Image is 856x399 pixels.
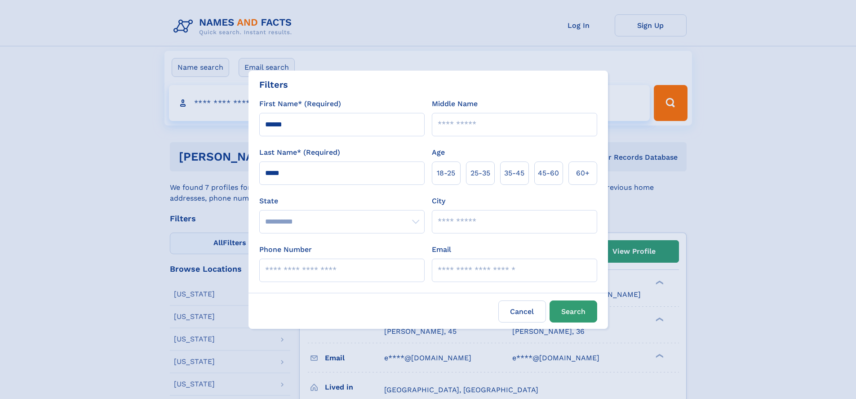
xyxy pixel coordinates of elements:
[498,300,546,323] label: Cancel
[432,196,445,206] label: City
[259,147,340,158] label: Last Name* (Required)
[576,168,590,179] span: 60+
[538,168,559,179] span: 45‑60
[432,99,478,109] label: Middle Name
[432,244,451,255] label: Email
[550,300,597,323] button: Search
[259,244,312,255] label: Phone Number
[259,99,341,109] label: First Name* (Required)
[470,168,490,179] span: 25‑35
[259,196,425,206] label: State
[504,168,524,179] span: 35‑45
[437,168,455,179] span: 18‑25
[432,147,445,158] label: Age
[259,78,288,91] div: Filters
